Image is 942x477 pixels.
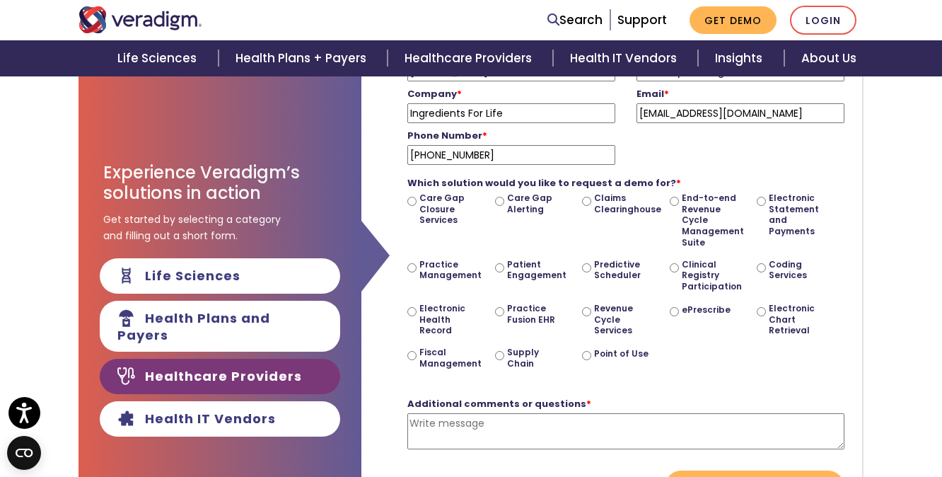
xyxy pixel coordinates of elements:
a: Search [547,11,603,30]
input: Phone Number [407,145,615,165]
strong: Company [407,87,462,100]
h3: Experience Veradigm’s solutions in action [103,163,337,204]
strong: Phone Number [407,129,487,142]
iframe: Drift Chat Widget [670,389,925,460]
label: Clinical Registry Participation [682,259,738,292]
label: Claims Clearinghouse [594,192,651,214]
img: Veradigm logo [78,6,202,33]
label: Electronic Statement and Payments [769,192,825,236]
a: Healthcare Providers [388,40,553,76]
a: Insights [698,40,784,76]
label: Point of Use [594,348,649,360]
label: Supply Chain [507,347,564,369]
span: Get started by selecting a category and filling out a short form. [103,212,281,243]
a: Health Plans + Payers [219,40,388,76]
label: Care Gap Closure Services [419,192,476,226]
label: Patient Engagement [507,259,564,281]
button: Open CMP widget [7,436,41,470]
label: Practice Fusion EHR [507,303,564,325]
a: Login [790,6,856,35]
input: firstlastname@website.com [636,103,844,123]
a: Support [617,11,667,28]
a: Health IT Vendors [553,40,698,76]
a: Life Sciences [100,40,218,76]
label: Fiscal Management [419,347,476,369]
input: Company [407,103,615,123]
strong: Additional comments or questions [407,397,591,410]
label: Coding Services [769,259,825,281]
a: Get Demo [690,6,777,34]
label: Electronic Health Record [419,303,476,336]
label: Practice Management [419,259,476,281]
strong: Which solution would you like to request a demo for? [407,176,681,190]
strong: Email [636,87,669,100]
a: About Us [784,40,873,76]
label: ePrescribe [682,304,731,316]
label: Care Gap Alerting [507,192,564,214]
label: Revenue Cycle Services [594,303,651,336]
label: Electronic Chart Retrieval [769,303,825,336]
label: End-to-end Revenue Cycle Management Suite [682,192,738,248]
label: Predictive Scheduler [594,259,651,281]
